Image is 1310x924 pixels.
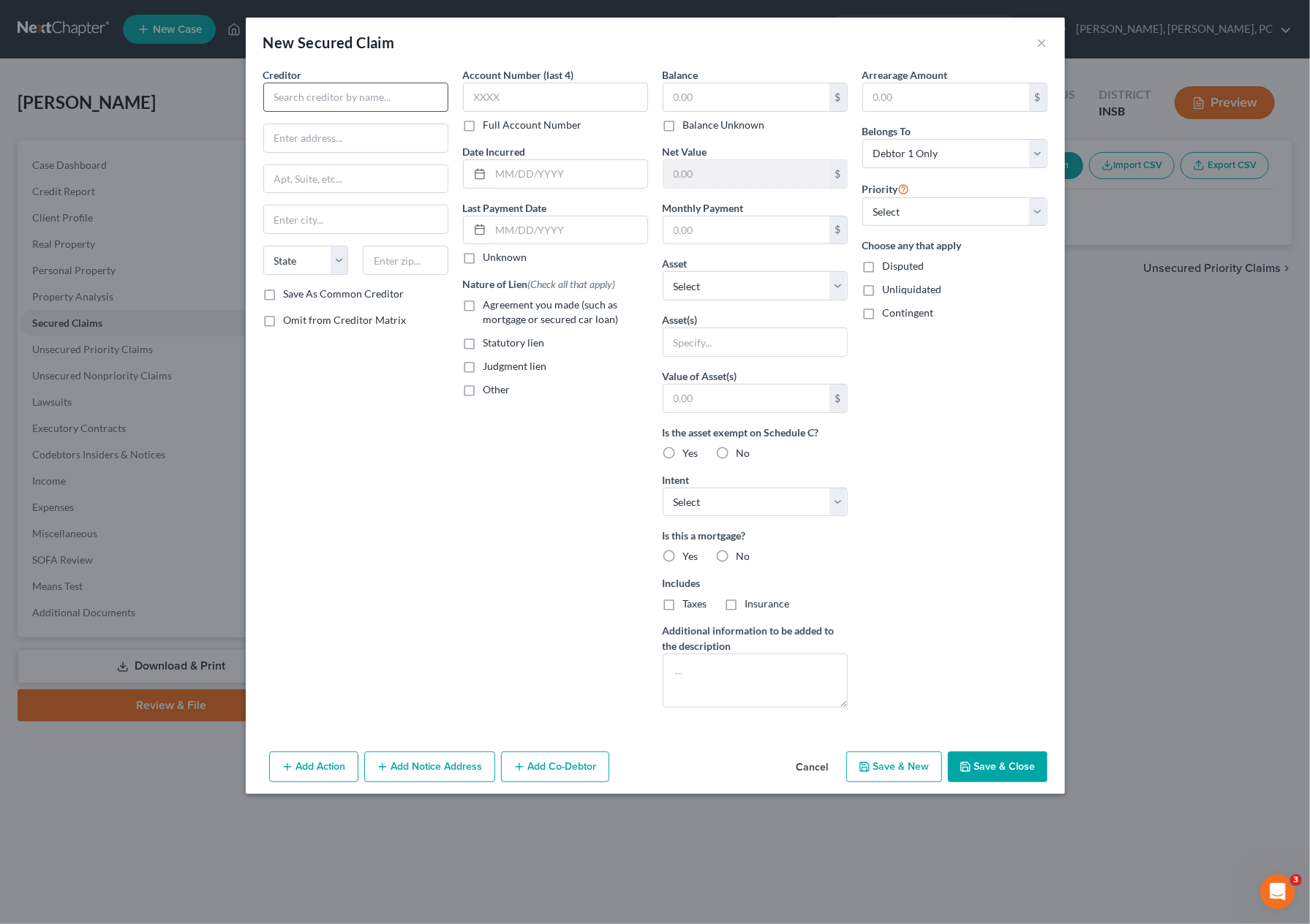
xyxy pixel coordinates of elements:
[483,383,511,395] span: Other
[948,751,1047,782] button: Save & Close
[663,368,737,384] label: Value of Asset(s)
[263,69,302,81] span: Creditor
[745,597,790,610] span: Insurance
[663,257,688,270] span: Asset
[683,447,699,459] span: Yes
[463,83,648,112] input: XXXX
[863,83,1029,111] input: 0.00
[264,124,448,152] input: Enter address...
[883,283,942,295] span: Unliquidated
[829,385,847,412] div: $
[483,250,527,265] label: Unknown
[491,216,647,244] input: MM/DD/YYYY
[1029,83,1047,111] div: $
[263,83,448,112] input: Search creditor by name...
[1260,874,1295,909] iframe: Intercom live chat
[483,298,619,325] span: Agreement you made (such as mortgage or secured car loan)
[663,83,829,111] input: 0.00
[263,32,395,53] div: New Secured Claim
[737,550,750,562] span: No
[663,425,848,440] label: Is the asset exempt on Schedule C?
[483,336,545,349] span: Statutory lien
[829,160,847,188] div: $
[284,314,407,326] span: Omit from Creditor Matrix
[463,276,616,292] label: Nature of Lien
[663,216,829,244] input: 0.00
[737,447,750,459] span: No
[483,118,582,132] label: Full Account Number
[663,575,848,591] label: Includes
[264,205,448,233] input: Enter city...
[663,623,848,654] label: Additional information to be added to the description
[862,238,1047,253] label: Choose any that apply
[683,118,765,132] label: Balance Unknown
[862,125,911,137] span: Belongs To
[829,83,847,111] div: $
[663,144,707,159] label: Net Value
[483,360,547,372] span: Judgment lien
[663,160,829,188] input: 0.00
[663,472,690,488] label: Intent
[663,385,829,412] input: 0.00
[491,160,647,188] input: MM/DD/YYYY
[269,751,358,782] button: Add Action
[501,751,609,782] button: Add Co-Debtor
[284,287,404,301] label: Save As Common Creditor
[1037,34,1047,51] button: ×
[528,278,616,290] span: (Check all that apply)
[463,200,547,216] label: Last Payment Date
[683,597,707,610] span: Taxes
[463,144,526,159] label: Date Incurred
[364,751,495,782] button: Add Notice Address
[883,306,934,319] span: Contingent
[463,67,574,83] label: Account Number (last 4)
[683,550,699,562] span: Yes
[663,67,699,83] label: Balance
[785,753,840,782] button: Cancel
[846,751,942,782] button: Save & New
[363,246,448,275] input: Enter zip...
[663,528,848,543] label: Is this a mortgage?
[862,180,910,197] label: Priority
[663,328,847,356] input: Specify...
[264,165,448,193] input: Apt, Suite, etc...
[1290,874,1302,886] span: 3
[663,200,744,216] label: Monthly Payment
[883,260,925,272] span: Disputed
[663,312,698,327] label: Asset(s)
[862,67,948,83] label: Arrearage Amount
[829,216,847,244] div: $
